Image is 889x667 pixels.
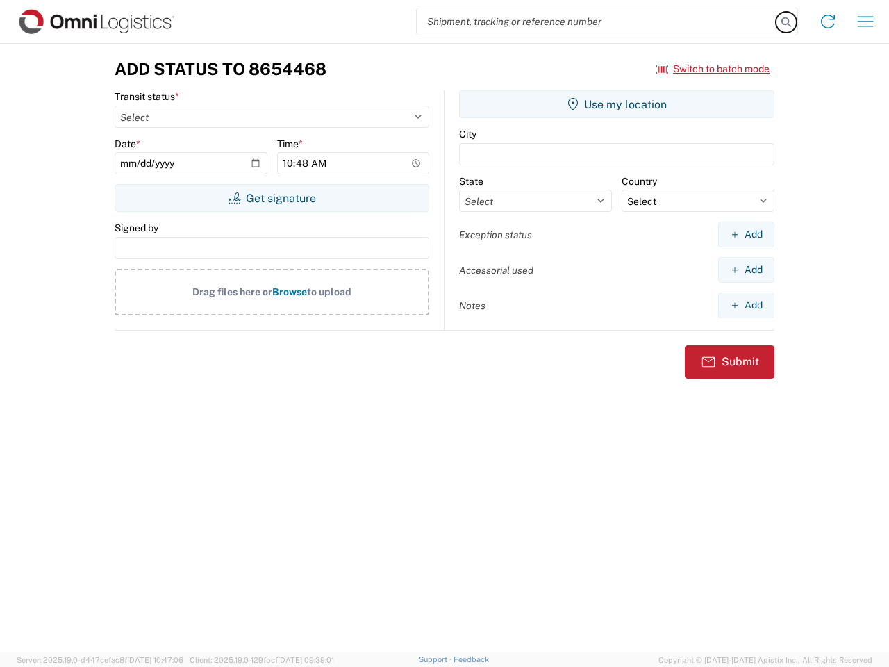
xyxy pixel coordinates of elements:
[419,655,454,664] a: Support
[459,90,774,118] button: Use my location
[127,656,183,664] span: [DATE] 10:47:06
[115,59,326,79] h3: Add Status to 8654468
[192,286,272,297] span: Drag files here or
[718,222,774,247] button: Add
[459,264,533,277] label: Accessorial used
[459,229,532,241] label: Exception status
[685,345,774,379] button: Submit
[459,128,476,140] label: City
[277,138,303,150] label: Time
[459,299,485,312] label: Notes
[718,257,774,283] button: Add
[278,656,334,664] span: [DATE] 09:39:01
[454,655,489,664] a: Feedback
[417,8,776,35] input: Shipment, tracking or reference number
[307,286,351,297] span: to upload
[459,175,483,188] label: State
[656,58,770,81] button: Switch to batch mode
[190,656,334,664] span: Client: 2025.19.0-129fbcf
[115,222,158,234] label: Signed by
[658,654,872,666] span: Copyright © [DATE]-[DATE] Agistix Inc., All Rights Reserved
[718,293,774,318] button: Add
[272,286,307,297] span: Browse
[115,90,179,103] label: Transit status
[622,175,657,188] label: Country
[115,184,429,212] button: Get signature
[115,138,140,150] label: Date
[17,656,183,664] span: Server: 2025.19.0-d447cefac8f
